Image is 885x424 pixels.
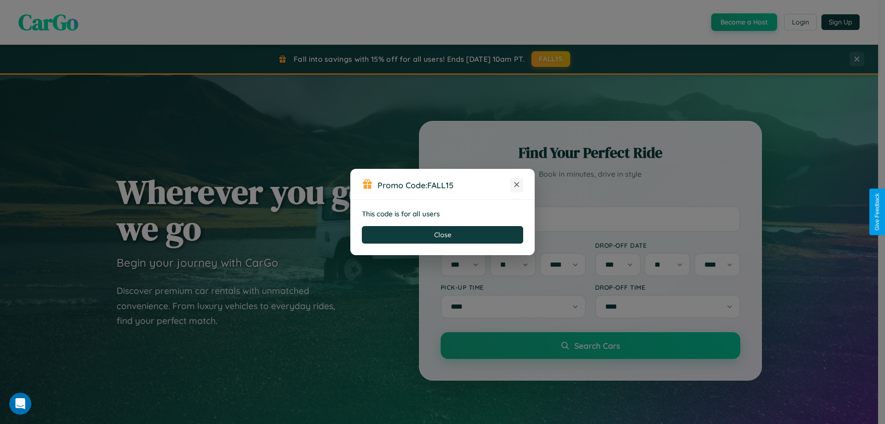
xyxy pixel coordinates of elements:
div: Give Feedback [874,193,880,231]
b: FALL15 [427,180,454,190]
button: Close [362,226,523,244]
h3: Promo Code: [378,180,510,190]
iframe: Intercom live chat [9,393,31,415]
strong: This code is for all users [362,209,440,218]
